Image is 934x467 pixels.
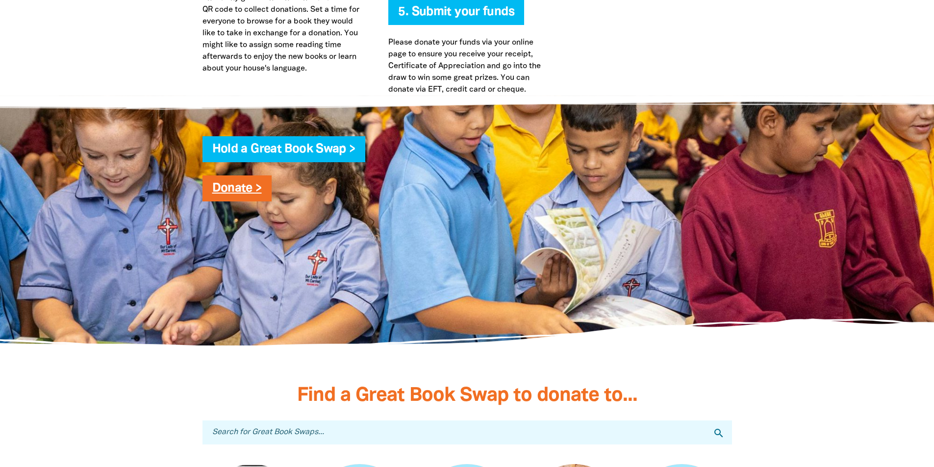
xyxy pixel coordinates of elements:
[398,6,514,25] span: 5. Submit your funds
[297,387,637,405] span: Find a Great Book Swap to donate to...
[388,37,545,96] p: Please donate your funds via your online page to ensure you receive your receipt, Certificate of ...
[212,144,355,155] a: Hold a Great Book Swap >
[713,427,725,439] i: search
[212,183,262,194] a: Donate >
